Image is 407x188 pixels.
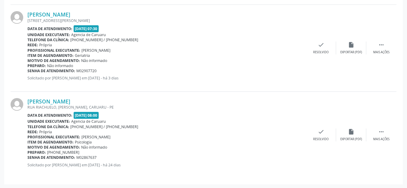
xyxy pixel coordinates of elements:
div: RUA RIACHUELO, [PERSON_NAME], CARUARU - PE [27,105,306,110]
img: img [11,98,23,111]
i: check [318,128,324,135]
b: Unidade executante: [27,119,70,124]
div: Mais ações [373,137,390,141]
i:  [378,128,385,135]
span: Não informado [81,145,107,150]
span: Agencia de Caruaru [71,119,106,124]
span: Própria [39,129,52,134]
span: [PHONE_NUMBER] [47,150,79,155]
span: Não informado [47,63,73,68]
span: Geriatria [75,53,90,58]
div: Mais ações [373,50,390,54]
i: insert_drive_file [348,128,355,135]
b: Item de agendamento: [27,140,74,145]
b: Profissional executante: [27,134,80,140]
span: M02867637 [76,155,97,160]
span: Psicologia [75,140,92,145]
span: [PHONE_NUMBER] / [PHONE_NUMBER] [70,124,138,129]
b: Telefone da clínica: [27,124,69,129]
b: Preparo: [27,63,46,68]
b: Rede: [27,42,38,48]
b: Senha de atendimento: [27,68,75,73]
b: Data de atendimento: [27,26,72,31]
i: insert_drive_file [348,42,355,48]
span: [PERSON_NAME] [81,48,110,53]
span: M02907720 [76,68,97,73]
div: Resolvido [313,137,329,141]
b: Senha de atendimento: [27,155,75,160]
b: Data de atendimento: [27,113,72,118]
a: [PERSON_NAME] [27,11,70,18]
b: Motivo de agendamento: [27,58,80,63]
b: Item de agendamento: [27,53,74,58]
b: Preparo: [27,150,46,155]
a: [PERSON_NAME] [27,98,70,105]
span: [PHONE_NUMBER] / [PHONE_NUMBER] [70,37,138,42]
span: [PERSON_NAME] [81,134,110,140]
img: img [11,11,23,24]
div: [STREET_ADDRESS][PERSON_NAME] [27,18,306,23]
span: [DATE] 08:00 [74,112,99,119]
div: Resolvido [313,50,329,54]
span: Agencia de Caruaru [71,32,106,37]
b: Unidade executante: [27,32,70,37]
b: Rede: [27,129,38,134]
p: Solicitado por [PERSON_NAME] em [DATE] - há 24 dias [27,162,306,168]
b: Motivo de agendamento: [27,145,80,150]
p: Solicitado por [PERSON_NAME] em [DATE] - há 3 dias [27,76,306,81]
div: Exportar (PDF) [340,50,362,54]
b: Profissional executante: [27,48,80,53]
span: Própria [39,42,52,48]
div: Exportar (PDF) [340,137,362,141]
span: [DATE] 07:30 [74,25,99,32]
b: Telefone da clínica: [27,37,69,42]
i: check [318,42,324,48]
i:  [378,42,385,48]
span: Não informado [81,58,107,63]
